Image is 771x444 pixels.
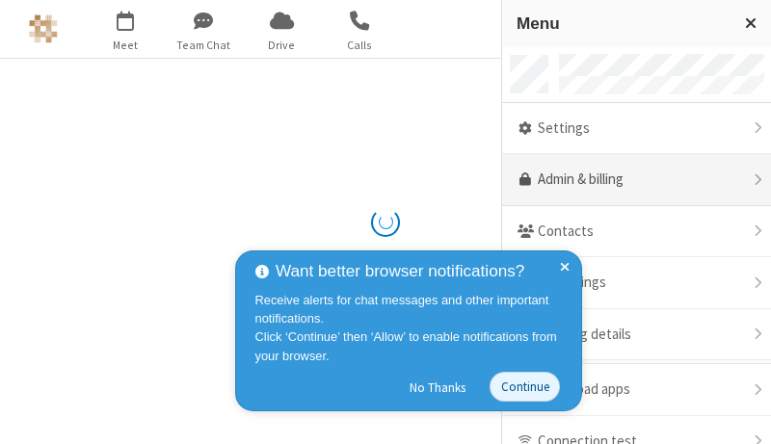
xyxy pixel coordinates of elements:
[502,103,771,155] div: Settings
[168,37,240,54] span: Team Chat
[276,259,524,284] span: Want better browser notifications?
[490,372,560,402] button: Continue
[29,14,58,43] img: Astra
[517,14,728,33] h3: Menu
[502,309,771,361] div: Meeting details
[324,37,396,54] span: Calls
[255,291,568,365] div: Receive alerts for chat messages and other important notifications. Click ‘Continue’ then ‘Allow’...
[90,37,162,54] span: Meet
[246,37,318,54] span: Drive
[502,364,771,416] div: Download apps
[502,206,771,258] div: Contacts
[502,154,771,206] a: Admin & billing
[400,372,476,403] button: No Thanks
[502,257,771,309] div: Recordings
